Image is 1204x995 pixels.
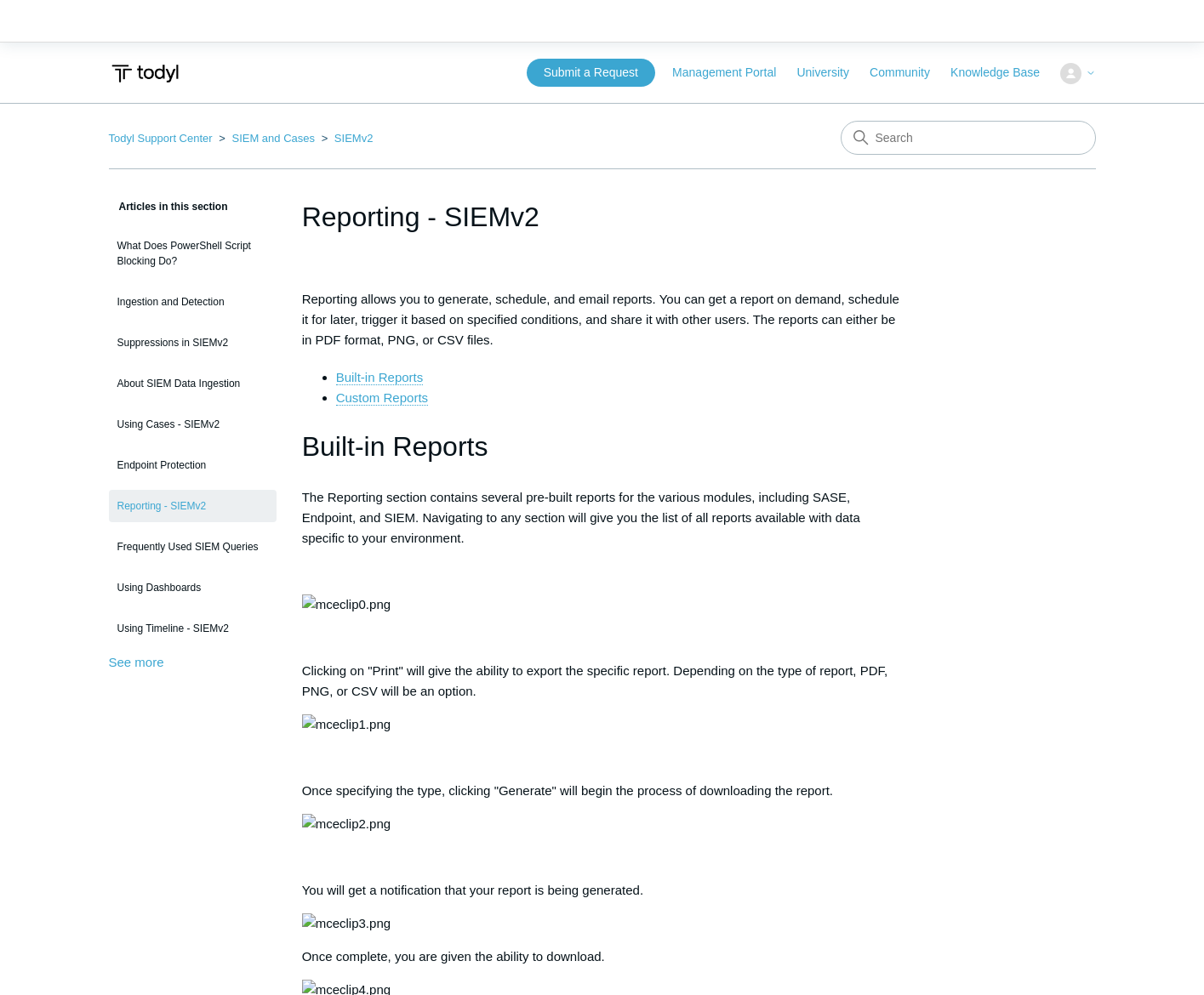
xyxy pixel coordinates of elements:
a: See more [109,655,164,669]
a: Suppressions in SIEMv2 [109,327,277,359]
a: Using Timeline - SIEMv2 [109,612,277,645]
a: Built-in Reports [336,370,424,385]
a: Community [870,64,947,82]
input: Search [841,121,1096,155]
li: Todyl Support Center [109,132,216,145]
a: SIEMv2 [334,132,374,145]
a: Knowledge Base [950,64,1057,82]
p: Reporting allows you to generate, schedule, and email reports. You can get a report on demand, sc... [302,289,903,350]
a: Endpoint Protection [109,449,277,481]
img: mceclip1.png [302,714,391,735]
a: University [796,64,865,82]
p: Clicking on "Print" will give the ability to export the specific report. Depending on the type of... [302,661,903,702]
a: Submit a Request [527,59,655,87]
img: mceclip2.png [302,814,391,834]
img: Todyl Support Center Help Center home page [109,58,181,89]
p: The Reporting section contains several pre-built reports for the various modules, including SASE,... [302,487,903,549]
a: Using Cases - SIEMv2 [109,408,277,441]
p: Once specifying the type, clicking "Generate" will begin the process of downloading the report. [302,781,903,801]
a: Custom Reports [336,390,428,406]
li: SIEMv2 [318,132,374,145]
a: About SIEM Data Ingestion [109,367,277,400]
li: SIEM and Cases [215,132,317,145]
a: Todyl Support Center [109,132,213,145]
a: Management Portal [672,64,793,82]
a: Ingestion and Detection [109,286,277,318]
img: mceclip0.png [302,594,391,615]
h1: Reporting - SIEMv2 [302,196,903,237]
p: You will get a notification that your report is being generated. [302,880,903,901]
a: What Does PowerShell Script Blocking Do? [109,230,277,277]
p: Once complete, you are given the ability to download. [302,947,903,967]
span: Articles in this section [109,201,228,213]
a: Frequently Used SIEM Queries [109,531,277,563]
h1: Built-in Reports [302,425,903,469]
img: mceclip3.png [302,913,391,934]
a: Using Dashboards [109,571,277,604]
a: SIEM and Cases [231,132,315,145]
a: Reporting - SIEMv2 [109,490,277,522]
